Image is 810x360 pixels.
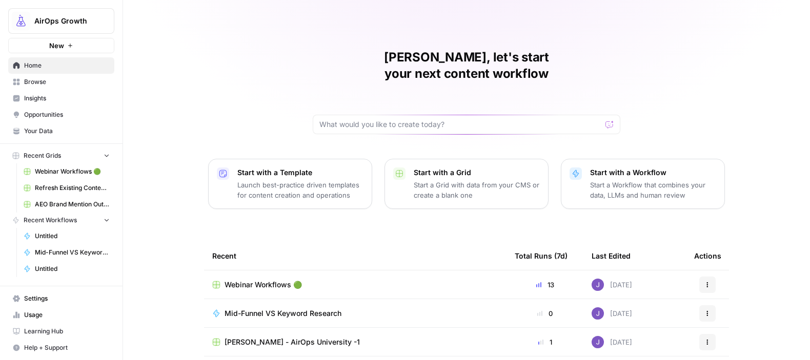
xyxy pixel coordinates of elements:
span: Settings [24,294,110,303]
p: Start with a Grid [414,167,540,178]
img: ubsf4auoma5okdcylokeqxbo075l [592,279,604,291]
div: Recent [212,242,498,270]
button: Workspace: AirOps Growth [8,8,114,34]
div: [DATE] [592,279,632,291]
div: [DATE] [592,307,632,320]
span: Recent Grids [24,151,61,160]
span: Untitled [35,264,110,273]
input: What would you like to create today? [319,119,601,130]
span: Refresh Existing Content (1) [35,183,110,193]
span: Webinar Workflows 🟢 [35,167,110,176]
button: Start with a TemplateLaunch best-practice driven templates for content creation and operations [208,159,372,209]
img: ubsf4auoma5okdcylokeqxbo075l [592,336,604,348]
button: Start with a GridStart a Grid with data from your CMS or create a blank one [384,159,549,209]
p: Start with a Workflow [590,167,716,178]
span: Home [24,61,110,70]
a: [PERSON_NAME] - AirOps University -1 [212,337,498,347]
div: Total Runs (7d) [515,242,568,270]
a: Home [8,57,114,74]
p: Start a Workflow that combines your data, LLMs and human review [590,180,716,200]
span: New [49,40,64,51]
p: Start with a Template [237,167,363,178]
a: Settings [8,290,114,307]
img: ubsf4auoma5okdcylokeqxbo075l [592,307,604,320]
a: Refresh Existing Content (1) [19,180,114,196]
p: Start a Grid with data from your CMS or create a blank one [414,180,540,200]
button: Recent Workflows [8,213,114,228]
span: [PERSON_NAME] - AirOps University -1 [225,337,360,347]
span: Mid-Funnel VS Keyword Research [225,308,341,319]
a: AEO Brand Mention Outreach [19,196,114,213]
a: Webinar Workflows 🟢 [212,280,498,290]
span: Learning Hub [24,327,110,336]
button: Help + Support [8,340,114,356]
span: Opportunities [24,110,110,119]
a: Untitled [19,261,114,277]
span: Insights [24,94,110,103]
img: AirOps Growth Logo [12,12,30,30]
a: Your Data [8,123,114,139]
span: Browse [24,77,110,87]
h1: [PERSON_NAME], let's start your next content workflow [313,49,620,82]
a: Browse [8,74,114,90]
span: Webinar Workflows 🟢 [225,280,302,290]
a: Learning Hub [8,323,114,340]
button: Recent Grids [8,148,114,163]
button: Start with a WorkflowStart a Workflow that combines your data, LLMs and human review [561,159,725,209]
span: Untitled [35,231,110,241]
span: Mid-Funnel VS Keyword Research [35,248,110,257]
div: 1 [515,337,575,347]
div: 13 [515,280,575,290]
a: Untitled [19,228,114,244]
a: Insights [8,90,114,107]
div: 0 [515,308,575,319]
div: Last Edited [592,242,631,270]
span: AirOps Growth [34,16,96,26]
span: Help + Support [24,343,110,352]
span: Your Data [24,126,110,136]
a: Webinar Workflows 🟢 [19,163,114,180]
a: Mid-Funnel VS Keyword Research [212,308,498,319]
a: Usage [8,307,114,323]
a: Opportunities [8,107,114,123]
span: Usage [24,310,110,320]
span: AEO Brand Mention Outreach [35,200,110,209]
div: [DATE] [592,336,632,348]
a: Mid-Funnel VS Keyword Research [19,244,114,261]
p: Launch best-practice driven templates for content creation and operations [237,180,363,200]
span: Recent Workflows [24,216,77,225]
div: Actions [694,242,721,270]
button: New [8,38,114,53]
